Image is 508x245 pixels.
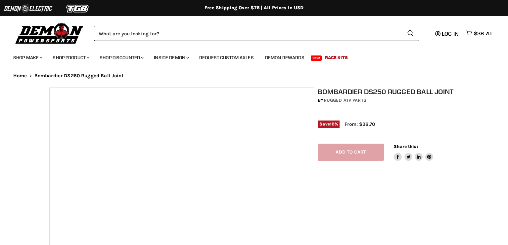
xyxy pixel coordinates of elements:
span: $38.70 [474,30,491,37]
form: Product [94,26,419,41]
h1: Bombardier DS250 Rugged Ball Joint [318,87,462,96]
span: Share this: [394,144,418,149]
aside: Share this: [394,144,433,161]
span: New! [311,55,322,61]
img: Demon Electric Logo 2 [3,2,53,15]
a: $38.70 [463,29,495,38]
a: Shop Make [8,51,46,64]
span: From: $38.70 [345,121,375,127]
a: Home [13,73,27,79]
input: Search [94,26,402,41]
img: Demon Powersports [13,21,86,45]
a: Log in [432,31,463,37]
span: Log in [442,30,459,37]
a: Request Custom Axles [194,51,259,64]
a: Inside Demon [149,51,193,64]
span: Bombardier DS250 Rugged Ball Joint [34,73,124,79]
span: Save % [318,121,340,128]
a: Race Kits [320,51,353,64]
a: Shop Discounted [95,51,148,64]
img: TGB Logo 2 [53,2,103,15]
a: Demon Rewards [260,51,309,64]
span: 10 [330,122,335,126]
button: Search [402,26,419,41]
ul: Main menu [8,48,490,64]
div: by [318,97,462,104]
a: Rugged ATV Parts [324,97,366,103]
a: Shop Product [48,51,93,64]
